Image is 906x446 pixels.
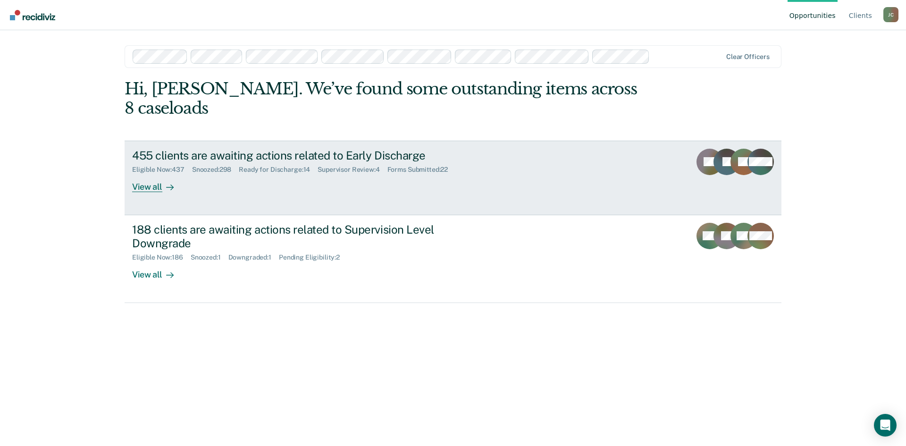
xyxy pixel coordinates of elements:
[318,166,387,174] div: Supervisor Review : 4
[279,253,347,261] div: Pending Eligibility : 2
[132,174,185,192] div: View all
[132,149,463,162] div: 455 clients are awaiting actions related to Early Discharge
[874,414,897,437] div: Open Intercom Messenger
[132,261,185,280] div: View all
[10,10,55,20] img: Recidiviz
[387,166,456,174] div: Forms Submitted : 22
[228,253,279,261] div: Downgraded : 1
[125,141,781,215] a: 455 clients are awaiting actions related to Early DischargeEligible Now:437Snoozed:298Ready for D...
[125,215,781,303] a: 188 clients are awaiting actions related to Supervision Level DowngradeEligible Now:186Snoozed:1D...
[125,79,650,118] div: Hi, [PERSON_NAME]. We’ve found some outstanding items across 8 caseloads
[191,253,228,261] div: Snoozed : 1
[192,166,239,174] div: Snoozed : 298
[883,7,898,22] button: Profile dropdown button
[132,166,192,174] div: Eligible Now : 437
[132,253,191,261] div: Eligible Now : 186
[726,53,770,61] div: Clear officers
[239,166,318,174] div: Ready for Discharge : 14
[132,223,463,250] div: 188 clients are awaiting actions related to Supervision Level Downgrade
[883,7,898,22] div: J C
